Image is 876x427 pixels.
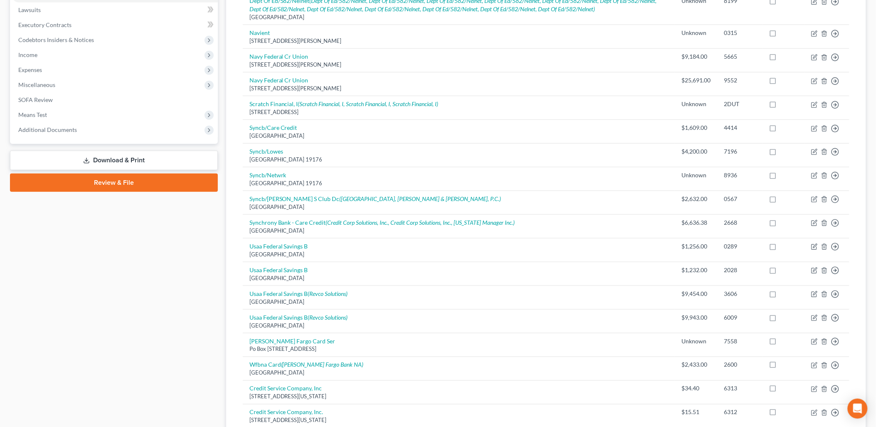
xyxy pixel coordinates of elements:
a: Syncb/Care Credit [249,124,297,131]
div: $25,691.00 [681,76,711,84]
div: [GEOGRAPHIC_DATA] 19176 [249,179,669,187]
a: Credit Service Company, Inc [249,385,322,392]
div: [GEOGRAPHIC_DATA] [249,322,669,330]
i: (Revco Solutions) [308,290,348,297]
div: $15.51 [681,408,711,417]
span: SOFA Review [18,96,53,103]
div: $1,232.00 [681,266,711,274]
div: 0315 [724,29,755,37]
div: 2DUT [724,100,755,108]
span: Means Test [18,111,47,118]
div: [GEOGRAPHIC_DATA] [249,298,669,306]
span: Expenses [18,66,42,73]
i: ([PERSON_NAME] Fargo Bank NA) [281,361,364,368]
i: ([GEOGRAPHIC_DATA], [PERSON_NAME] & [PERSON_NAME], P.C.) [340,195,501,202]
div: Unknown [681,100,711,108]
div: 6009 [724,313,755,322]
div: [GEOGRAPHIC_DATA] [249,203,669,211]
div: [STREET_ADDRESS][US_STATE] [249,417,669,425]
div: $2,433.00 [681,361,711,369]
div: [GEOGRAPHIC_DATA] [249,369,669,377]
i: (Revco Solutions) [308,314,348,321]
div: $9,184.00 [681,52,711,61]
div: [STREET_ADDRESS][US_STATE] [249,393,669,401]
a: Navy Federal Cr Union [249,77,308,84]
a: Usaa Federal Savings B [249,266,308,273]
div: 8936 [724,171,755,179]
div: $2,632.00 [681,195,711,203]
div: $4,200.00 [681,147,711,156]
div: Unknown [681,29,711,37]
div: [STREET_ADDRESS] [249,108,669,116]
div: $1,256.00 [681,242,711,251]
a: Navient [249,29,270,36]
div: [STREET_ADDRESS][PERSON_NAME] [249,37,669,45]
div: [STREET_ADDRESS][PERSON_NAME] [249,61,669,69]
div: [GEOGRAPHIC_DATA] [249,227,669,235]
a: Usaa Federal Savings B(Revco Solutions) [249,314,348,321]
a: Syncb/Netwrk [249,171,286,179]
div: 7196 [724,147,755,156]
a: Download & Print [10,151,218,170]
a: Usaa Federal Savings B [249,243,308,250]
div: 5665 [724,52,755,61]
div: 6313 [724,385,755,393]
div: $1,609.00 [681,124,711,132]
a: Syncb/[PERSON_NAME] S Club Dc([GEOGRAPHIC_DATA], [PERSON_NAME] & [PERSON_NAME], P.C.) [249,195,501,202]
a: SOFA Review [12,92,218,107]
div: Unknown [681,337,711,345]
div: 0289 [724,242,755,251]
div: [GEOGRAPHIC_DATA] [249,274,669,282]
div: [GEOGRAPHIC_DATA] 19176 [249,156,669,164]
div: Po Box [STREET_ADDRESS] [249,345,669,353]
div: Open Intercom Messenger [848,399,868,419]
span: Codebtors Insiders & Notices [18,36,94,43]
div: Unknown [681,171,711,179]
div: 2668 [724,218,755,227]
div: $9,454.00 [681,290,711,298]
div: 4414 [724,124,755,132]
a: Lawsuits [12,2,218,17]
div: $6,636.38 [681,218,711,227]
div: 0567 [724,195,755,203]
span: Miscellaneous [18,81,55,88]
span: Income [18,51,37,58]
div: 3606 [724,290,755,298]
div: [GEOGRAPHIC_DATA] [249,132,669,140]
span: Additional Documents [18,126,77,133]
a: Credit Service Company, Inc. [249,409,323,416]
i: (Credit Corp Solutions, Inc., Credit Corp Solutions, Inc., [US_STATE] Manager Inc.) [326,219,515,226]
i: (Scratch Financial, I, Scratch Financial, I, Scratch Financial, I) [298,100,439,107]
a: Synchrony Bank - Care Credit(Credit Corp Solutions, Inc., Credit Corp Solutions, Inc., [US_STATE]... [249,219,515,226]
a: Syncb/Lowes [249,148,283,155]
a: Navy Federal Cr Union [249,53,308,60]
div: $9,943.00 [681,313,711,322]
a: Executory Contracts [12,17,218,32]
a: Scratch Financial, I(Scratch Financial, I, Scratch Financial, I, Scratch Financial, I) [249,100,439,107]
a: Usaa Federal Savings B(Revco Solutions) [249,290,348,297]
div: 2600 [724,361,755,369]
div: 7558 [724,337,755,345]
a: [PERSON_NAME] Fargo Card Ser [249,338,336,345]
div: [GEOGRAPHIC_DATA] [249,251,669,258]
div: $34.40 [681,385,711,393]
a: Wfbna Card([PERSON_NAME] Fargo Bank NA) [249,361,364,368]
span: Executory Contracts [18,21,72,28]
a: Review & File [10,174,218,192]
div: 2028 [724,266,755,274]
div: [STREET_ADDRESS][PERSON_NAME] [249,84,669,92]
span: Lawsuits [18,6,41,13]
div: 9552 [724,76,755,84]
div: [GEOGRAPHIC_DATA] [249,13,669,21]
div: 6312 [724,408,755,417]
